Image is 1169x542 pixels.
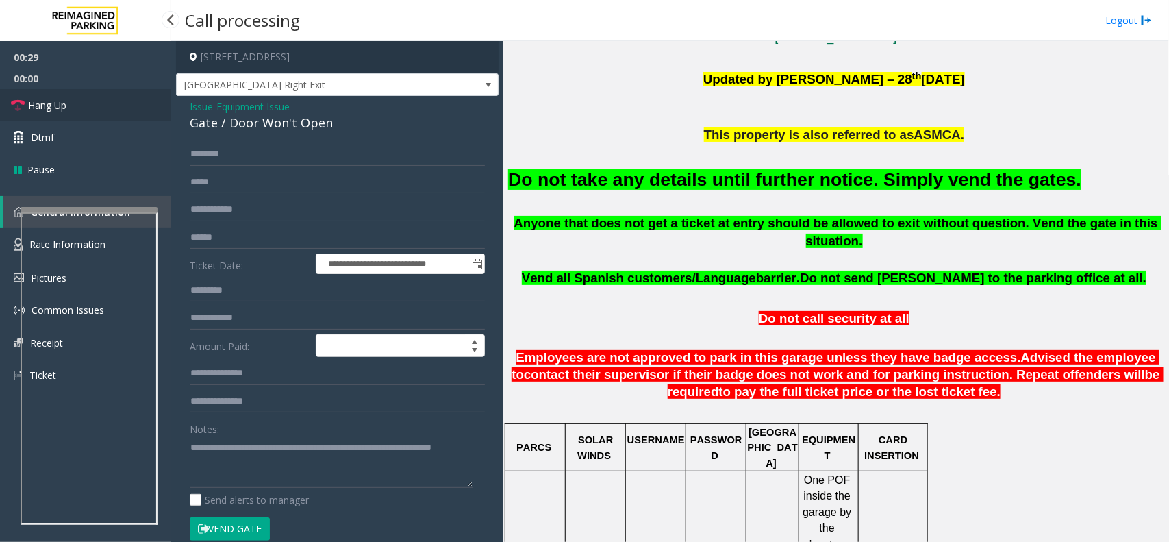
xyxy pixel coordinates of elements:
label: Notes: [190,417,219,436]
span: contact their supervisor if their badge does not work and for parking instruction. Repeat offende... [524,367,1145,382]
span: Decrease value [465,346,484,357]
span: barrier. [756,271,800,285]
font: Do not take any details until further notice. Simply vend the gates. [508,169,1081,190]
span: CARD INSERTION [864,434,919,460]
span: Do not send [PERSON_NAME] to the parking office at all. [800,271,1146,285]
a: General Information [3,196,171,228]
img: 'icon' [14,207,24,217]
span: ASMCA. [914,127,965,142]
img: 'icon' [14,369,23,382]
span: PASSWORD [690,434,742,460]
label: Send alerts to manager [190,493,309,507]
span: Equipment Issue [216,99,290,114]
span: th [912,71,922,82]
span: SOLAR WINDS [577,434,616,460]
span: Employees are not approved to park in this garage unless they have badge access. [516,350,1021,365]
span: Issue [190,99,213,114]
span: Do not call security at all [759,311,909,325]
span: USERNAME [627,434,685,445]
img: 'icon' [14,238,23,251]
span: General Information [31,206,130,219]
span: PARCS [516,442,551,453]
label: Ticket Date: [186,254,312,274]
span: [GEOGRAPHIC_DATA] Right Exit [177,74,433,96]
div: Gate / Door Won't Open [190,114,485,132]
span: Anyone that does not get a ticket at entry should be allowed to exit without question. Vend the g... [514,216,1161,249]
h4: [STREET_ADDRESS] [176,41,499,73]
img: logout [1141,13,1152,27]
span: [DATE] [922,72,965,86]
span: Advised the employee to [512,350,1159,382]
label: Amount Paid: [186,334,312,358]
span: Hang Up [28,98,66,112]
span: - [213,100,290,113]
h3: Call processing [178,3,307,37]
a: Logout [1105,13,1152,27]
span: Dtmf [31,130,54,145]
span: [GEOGRAPHIC_DATA] [748,427,798,469]
span: to pay the full ticket price or the lost ticket fee. [719,384,1001,399]
span: Vend all Spanish customers/Language [522,271,756,285]
img: 'icon' [14,338,23,347]
span: Pause [27,162,55,177]
button: Vend Gate [190,517,270,541]
img: 'icon' [14,273,24,282]
span: Updated by [PERSON_NAME] – 28 [703,72,912,86]
span: Toggle popup [469,254,484,273]
span: EQUIPMENT [802,434,855,460]
img: 'icon' [14,305,25,316]
span: This property is also referred to as [704,127,914,142]
span: Increase value [465,335,484,346]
